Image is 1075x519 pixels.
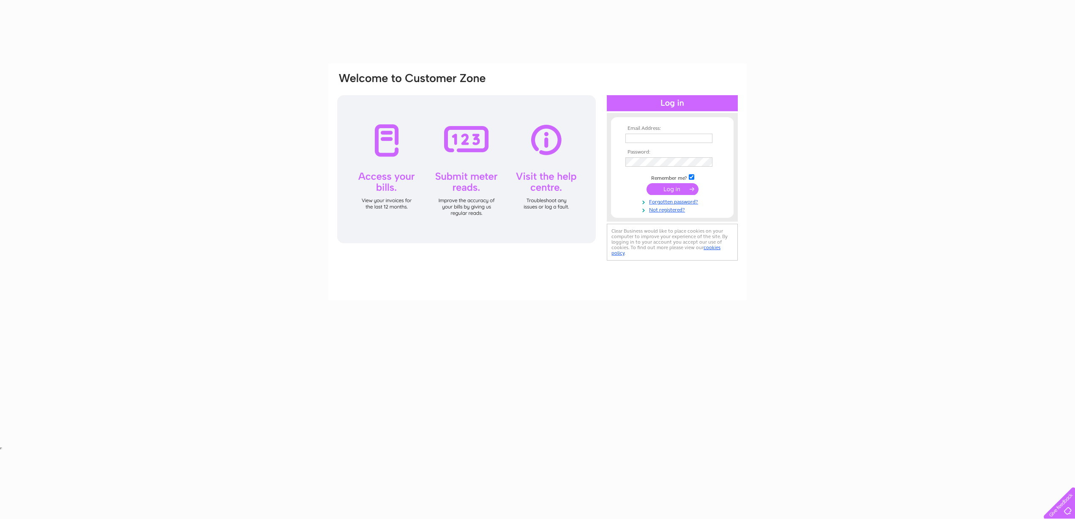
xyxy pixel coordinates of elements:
a: Forgotten password? [625,197,721,205]
input: Submit [647,183,698,195]
div: Clear Business would like to place cookies on your computer to improve your experience of the sit... [607,224,738,261]
th: Password: [623,149,721,155]
a: cookies policy [611,244,720,256]
th: Email Address: [623,126,721,132]
a: Not registered? [625,205,721,213]
td: Remember me? [623,173,721,181]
